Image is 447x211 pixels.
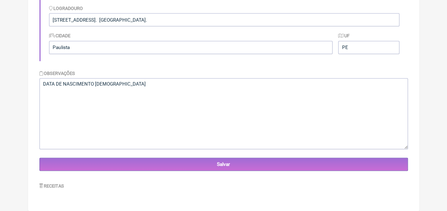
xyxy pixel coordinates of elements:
[39,78,408,149] textarea: DATA DE NASCIMENTO [DEMOGRAPHIC_DATA]
[39,158,408,171] input: Salvar
[49,33,71,38] label: Cidade
[39,183,64,189] label: Receitas
[49,41,333,54] input: Cidade
[49,13,399,26] input: Logradouro
[49,6,83,11] label: Logradouro
[338,33,350,38] label: UF
[338,41,399,54] input: UF
[39,71,75,76] label: Observações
